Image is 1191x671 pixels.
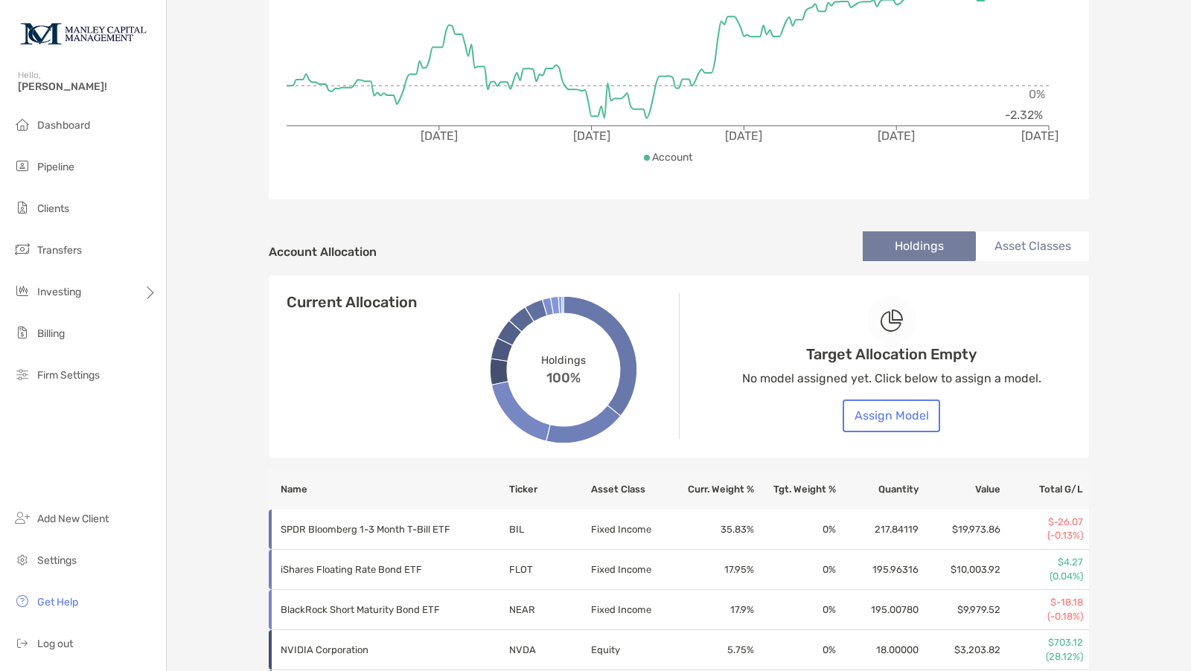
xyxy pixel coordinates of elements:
img: clients icon [13,199,31,216]
h4: Current Allocation [287,293,417,311]
tspan: [DATE] [1021,129,1059,143]
td: 0 % [755,510,837,550]
img: dashboard icon [13,115,31,133]
td: FLOT [508,550,590,590]
img: get-help icon [13,592,31,610]
p: SPDR Bloomberg 1-3 Month T-Bill ETF [281,520,489,539]
img: logout icon [13,634,31,652]
td: 217.84119 [837,510,919,550]
p: BlackRock Short Maturity Bond ETF [281,600,489,619]
h4: Account Allocation [269,245,377,259]
img: investing icon [13,282,31,300]
td: 195.00780 [837,590,919,630]
span: [PERSON_NAME]! [18,80,157,93]
th: Name [269,469,508,510]
img: firm-settings icon [13,365,31,383]
img: add_new_client icon [13,509,31,527]
tspan: [DATE] [421,129,458,143]
tspan: [DATE] [725,129,762,143]
img: settings icon [13,550,31,568]
span: Billing [37,327,65,340]
th: Value [919,469,1001,510]
td: 18.00000 [837,630,919,670]
td: 195.96316 [837,550,919,590]
img: Zoe Logo [18,6,148,60]
span: Investing [37,286,81,298]
td: NVDA [508,630,590,670]
td: Fixed Income [590,590,672,630]
th: Asset Class [590,469,672,510]
span: Dashboard [37,119,90,132]
tspan: 0% [1029,87,1045,101]
span: 100% [546,366,581,385]
td: $9,979.52 [919,590,1001,630]
td: Fixed Income [590,510,672,550]
td: NEAR [508,590,590,630]
td: BIL [508,510,590,550]
tspan: [DATE] [878,129,915,143]
p: Account [652,148,692,167]
span: Log out [37,638,73,650]
img: transfers icon [13,240,31,258]
p: No model assigned yet. Click below to assign a model. [742,369,1041,388]
p: NVIDIA Corporation [281,640,489,659]
h4: Target Allocation Empty [806,345,977,363]
span: Holdings [541,353,585,366]
th: Total G/L [1001,469,1089,510]
td: Equity [590,630,672,670]
button: Assign Model [843,399,940,432]
span: Add New Client [37,513,109,525]
td: 17.9 % [672,590,754,630]
p: $4.27 [1002,556,1083,569]
p: (0.04%) [1002,570,1083,583]
td: $19,973.86 [919,510,1001,550]
span: Pipeline [37,161,74,173]
td: 35.83 % [672,510,754,550]
p: (-0.18%) [1002,610,1083,623]
span: Get Help [37,596,78,609]
th: Curr. Weight % [672,469,754,510]
tspan: [DATE] [573,129,610,143]
p: $703.12 [1002,636,1083,649]
li: Asset Classes [976,231,1089,261]
tspan: -2.32% [1005,108,1043,122]
p: (-0.13%) [1002,529,1083,542]
td: $3,203.82 [919,630,1001,670]
td: 17.95 % [672,550,754,590]
img: billing icon [13,324,31,341]
li: Holdings [863,231,976,261]
img: pipeline icon [13,157,31,175]
span: Settings [37,554,77,567]
th: Ticker [508,469,590,510]
td: Fixed Income [590,550,672,590]
p: $-18.18 [1002,596,1083,609]
span: Clients [37,202,69,215]
td: $10,003.92 [919,550,1001,590]
th: Tgt. Weight % [755,469,837,510]
p: (28.12%) [1002,650,1083,664]
p: $-26.07 [1002,516,1083,529]
td: 0 % [755,630,837,670]
td: 0 % [755,590,837,630]
td: 5.75 % [672,630,754,670]
span: Transfers [37,244,82,257]
td: 0 % [755,550,837,590]
p: iShares Floating Rate Bond ETF [281,560,489,579]
span: Firm Settings [37,369,100,382]
th: Quantity [837,469,919,510]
